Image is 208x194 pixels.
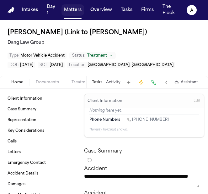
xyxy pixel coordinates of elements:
h1: [PERSON_NAME] (Link to [PERSON_NAME]) [8,28,147,38]
a: Home [8,7,14,13]
button: Activity [106,80,120,85]
a: Key Considerations [5,126,75,136]
a: Letters [5,147,75,157]
span: Home [11,80,23,85]
span: Documents [36,80,59,85]
h3: Client Information [86,98,124,103]
a: Representation [5,115,75,125]
a: Accident Details [5,169,75,179]
button: Edit matter name [8,28,147,38]
span: [DATE] [50,63,63,67]
img: Finch Logo [8,7,14,13]
h2: Case Summary [84,147,204,155]
span: Status: [72,53,85,58]
h2: Dang Law Group [8,39,200,47]
span: DOL : [9,63,19,67]
button: Tasks [118,4,135,16]
a: Damages [5,179,75,189]
span: Edit [194,99,200,103]
button: Edit [192,96,202,106]
a: Call 1 (512) 913-0102 [127,117,169,122]
p: Accident [84,165,204,173]
span: Motor Vehicle Accident [20,54,65,58]
button: The Flock [160,1,178,19]
button: Firms [139,4,156,16]
span: Treatment [72,80,92,85]
p: 11 empty fields not shown. [89,127,199,132]
button: Tasks [92,80,102,85]
button: Edit Type: Motor Vehicle Accident [8,53,67,59]
a: Emergency Contact [5,158,75,168]
button: Overview [88,4,115,16]
span: Assistant [181,80,198,85]
span: SOL : [40,63,49,67]
a: Client Information [5,94,75,104]
span: Location : [69,63,87,67]
button: Assistant [174,80,198,85]
button: Make a Call [149,78,158,87]
span: [DATE] [20,63,33,67]
button: Create Immediate Task [137,78,146,87]
span: Phone Numbers [89,117,120,122]
span: Treatment [87,53,107,58]
span: Type : [9,54,19,58]
button: Intakes [19,4,40,16]
a: Case Summary [5,104,75,114]
span: [GEOGRAPHIC_DATA], [GEOGRAPHIC_DATA] [88,63,173,67]
a: Calls [5,136,75,147]
button: Edit Location: Austin, TX [67,62,175,68]
p: Nothing here yet. [89,108,199,114]
button: Add Task [124,78,133,87]
button: Edit SOL: 2027-01-26 [38,62,65,68]
button: Edit DOL: 2025-01-26 [8,62,35,68]
button: Day 1 [44,1,58,19]
button: Matters [61,4,84,16]
button: Change status from Treatment [69,52,116,59]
